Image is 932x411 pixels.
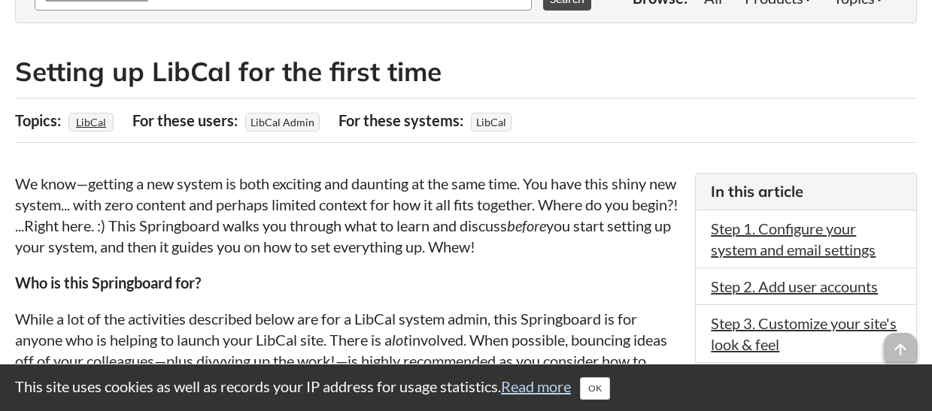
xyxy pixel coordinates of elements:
[245,113,320,131] span: LibCal Admin
[15,53,917,90] h2: Setting up LibCal for the first time
[132,106,241,134] div: For these users:
[711,219,876,258] a: Step 1. Configure your system and email settings
[884,334,917,352] a: arrow_upward
[580,377,610,400] button: Close
[15,273,201,292] strong: Who is this Springboard for?
[711,314,897,353] a: Step 3. Customize your site's look & feel
[711,277,878,295] a: Step 2. Add user accounts
[74,111,108,133] a: LibCal
[15,106,65,134] div: Topics:
[884,333,917,366] span: arrow_upward
[15,173,680,257] p: We know—getting a new system is both exciting and daunting at the same time. You have this shiny ...
[711,181,901,202] h3: In this article
[507,216,546,234] em: before
[471,113,512,131] span: LibCal
[392,331,408,349] em: lot
[338,106,467,134] div: For these systems:
[501,377,571,395] a: Read more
